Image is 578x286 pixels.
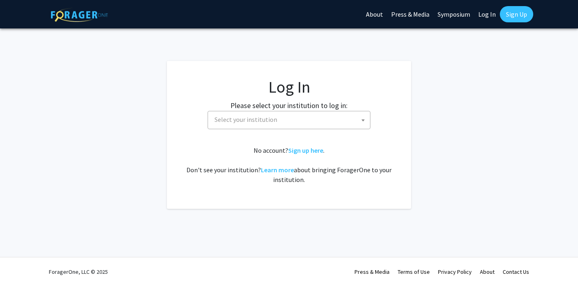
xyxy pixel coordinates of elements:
a: Terms of Use [398,268,430,275]
div: ForagerOne, LLC © 2025 [49,258,108,286]
h1: Log In [183,77,395,97]
div: No account? . Don't see your institution? about bringing ForagerOne to your institution. [183,145,395,184]
span: Select your institution [208,111,370,129]
a: Sign up here [288,146,323,154]
img: ForagerOne Logo [51,8,108,22]
span: Select your institution [211,111,370,128]
a: About [480,268,495,275]
span: Select your institution [215,115,277,123]
a: Press & Media [355,268,390,275]
label: Please select your institution to log in: [230,100,348,111]
a: Sign Up [500,6,533,22]
a: Privacy Policy [438,268,472,275]
a: Learn more about bringing ForagerOne to your institution [261,166,294,174]
a: Contact Us [503,268,529,275]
